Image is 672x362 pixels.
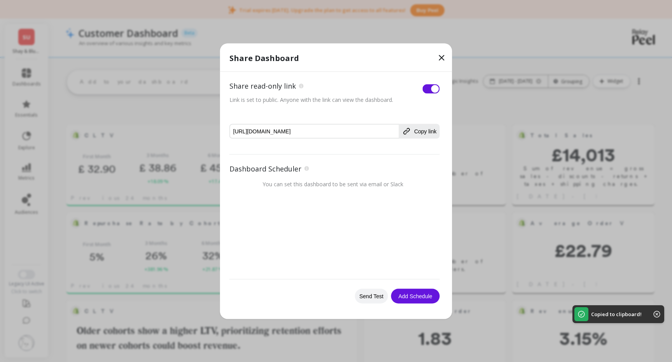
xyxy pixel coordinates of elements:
[399,124,439,138] button: Copy link
[262,179,403,199] p: You can set this dashboard to be sent via email or Slack
[229,81,296,90] p: Share read-only link
[355,289,388,303] button: Send Test
[391,289,440,303] button: Add Schedule
[229,95,393,114] p: Link is set to public. Anyone with the link can view the dashboard.
[229,164,301,173] p: Dashboard Scheduler
[229,52,443,63] p: Share Dashboard
[591,311,642,318] p: Copied to clipboard!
